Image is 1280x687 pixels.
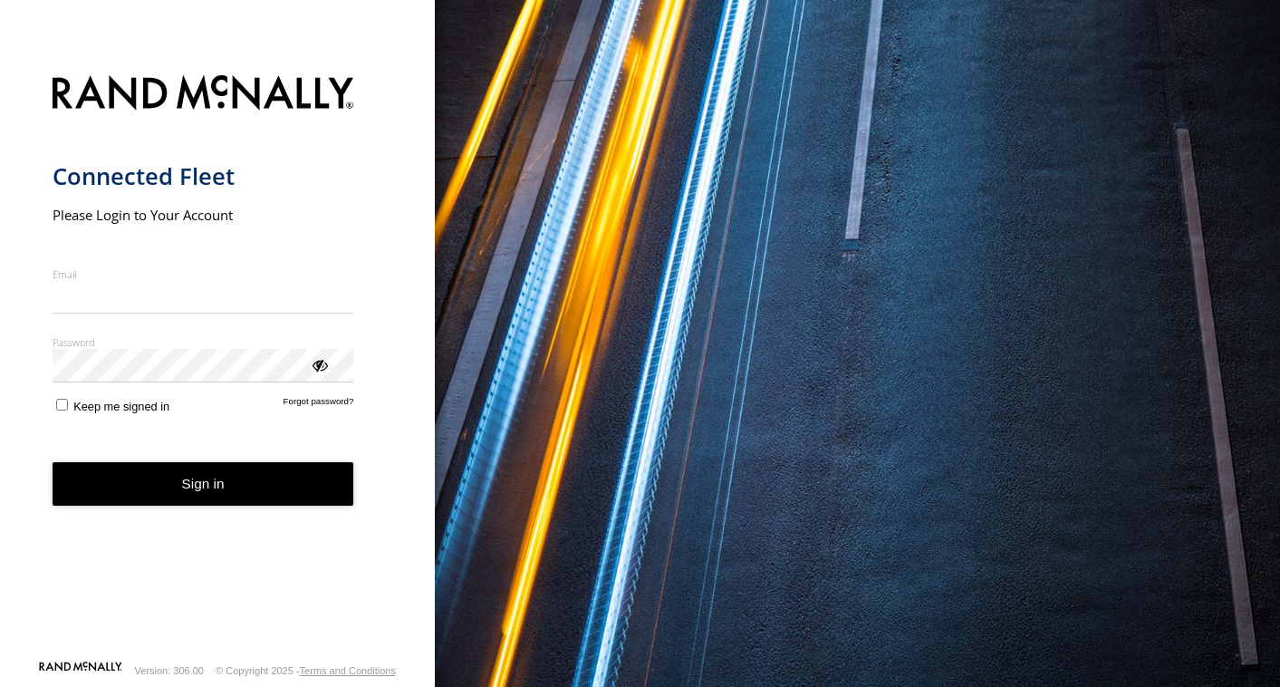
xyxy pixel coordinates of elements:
[39,662,122,680] a: Visit our Website
[53,64,383,660] form: main
[53,161,354,191] h1: Connected Fleet
[300,665,396,676] a: Terms and Conditions
[135,665,204,676] div: Version: 306.00
[310,355,328,373] div: ViewPassword
[56,399,68,411] input: Keep me signed in
[284,396,354,413] a: Forgot password?
[53,335,354,349] label: Password
[53,72,354,118] img: Rand McNally
[53,206,354,224] h2: Please Login to Your Account
[73,400,169,413] span: Keep me signed in
[53,267,354,281] label: Email
[53,462,354,507] button: Sign in
[216,665,396,676] div: © Copyright 2025 -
